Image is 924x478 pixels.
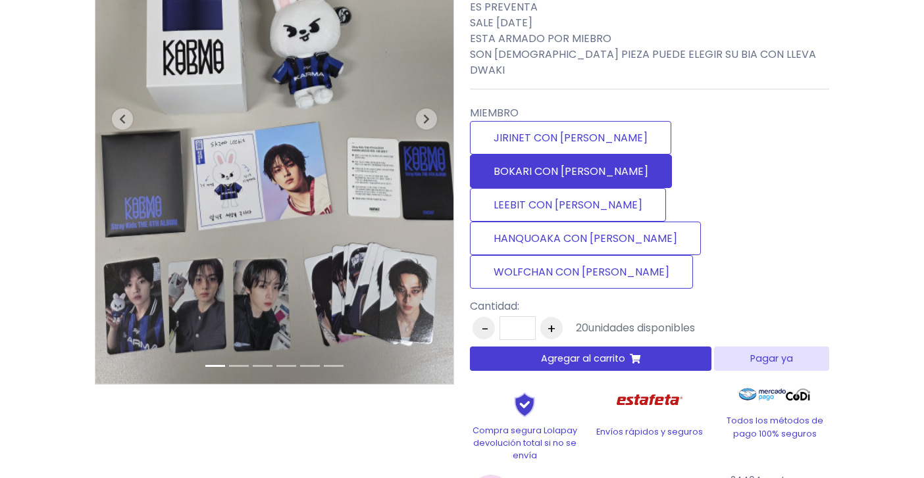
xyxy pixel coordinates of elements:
button: Agregar al carrito [470,347,711,371]
img: Estafeta Logo [606,381,694,419]
div: unidades disponibles [576,320,695,336]
label: WOLFCHAN CON [PERSON_NAME] [470,255,693,289]
img: Codi Logo [786,381,810,408]
p: Cantidad: [470,299,695,314]
label: BOKARI CON [PERSON_NAME] [470,155,672,188]
img: Shield [492,392,557,417]
div: MIEMBRO [470,100,829,294]
span: Agregar al carrito [541,352,625,366]
button: Pagar ya [714,347,829,371]
p: Compra segura Lolapay devolución total si no se envía [470,424,579,462]
span: 20 [576,320,588,335]
label: HANQUOAKA CON [PERSON_NAME] [470,222,701,255]
button: - [473,317,495,339]
img: Mercado Pago Logo [739,381,786,408]
label: JIRINET CON [PERSON_NAME] [470,121,671,155]
p: Todos los métodos de pago 100% seguros [720,414,829,439]
button: + [540,317,563,339]
label: LEEBIT CON [PERSON_NAME] [470,188,666,222]
p: Envíos rápidos y seguros [595,425,704,438]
